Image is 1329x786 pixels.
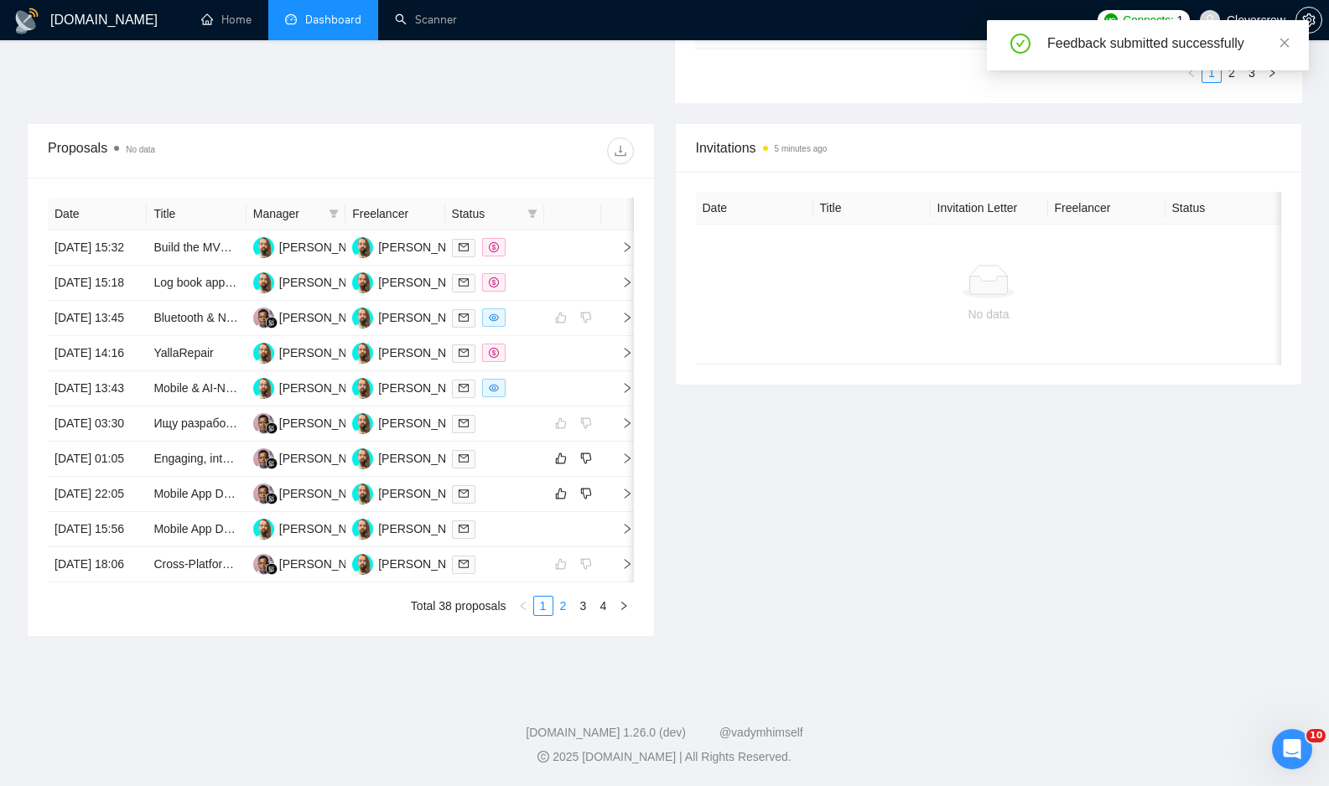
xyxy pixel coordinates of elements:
[608,277,633,288] span: right
[594,597,613,615] a: 4
[459,383,469,393] span: mail
[153,276,638,289] a: Log book app developer for transportanion [GEOGRAPHIC_DATA]/canada FMCSA regulated
[253,204,322,223] span: Manager
[459,524,469,534] span: mail
[48,230,147,266] td: [DATE] 15:32
[608,312,633,323] span: right
[534,597,553,615] a: 1
[554,597,573,615] a: 2
[345,198,444,230] th: Freelancer
[352,483,373,504] img: DK
[378,555,475,573] div: [PERSON_NAME]
[253,275,376,288] a: DK[PERSON_NAME]
[518,601,528,611] span: left
[253,237,274,258] img: DK
[555,487,567,500] span: like
[253,380,376,394] a: DK[PERSON_NAME]
[1204,14,1216,26] span: user
[279,308,376,327] div: [PERSON_NAME]
[147,406,246,442] td: Ищу разработчика для кастомизации приложения Mattermost
[352,308,373,328] img: DK
[1048,192,1165,225] th: Freelancer
[352,237,373,258] img: DK
[147,336,246,371] td: YallaRepair
[614,596,634,616] li: Next Page
[555,452,567,465] span: like
[352,345,475,359] a: DK[PERSON_NAME]
[608,488,633,499] span: right
[147,477,246,512] td: Mobile App Developer Needed for Home Services Platform
[266,458,278,469] img: gigradar-bm.png
[489,242,499,252] span: dollar
[285,13,297,25] span: dashboard
[513,596,533,616] button: left
[608,241,633,253] span: right
[608,523,633,535] span: right
[352,448,373,469] img: DK
[352,556,475,570] a: DK[PERSON_NAME]
[279,555,376,573] div: [PERSON_NAME]
[253,413,274,434] img: AM
[153,346,213,359] a: YallaRepair
[452,204,521,223] span: Status
[608,417,633,429] span: right
[352,310,475,323] a: DK[PERSON_NAME]
[147,442,246,477] td: Engaging, interactive mobile app
[1306,729,1326,742] span: 10
[352,521,475,535] a: DK[PERSON_NAME]
[533,596,553,616] li: 1
[1272,729,1312,769] iframe: Intercom live chat
[253,451,376,464] a: AM[PERSON_NAME]
[253,521,376,535] a: DK[PERSON_NAME]
[266,422,278,434] img: gigradar-bm.png
[489,277,499,287] span: dollar
[813,192,931,225] th: Title
[352,272,373,293] img: DK
[378,273,475,292] div: [PERSON_NAME]
[352,486,475,499] a: DK[PERSON_NAME]
[279,484,376,503] div: [PERSON_NAME]
[775,144,828,153] time: 5 minutes ago
[1104,13,1118,27] img: upwork-logo.png
[153,416,490,430] a: Ищу разработчика для кастомизации приложения Mattermost
[594,596,614,616] li: 4
[48,371,147,406] td: [DATE] 13:43
[489,383,499,393] span: eye
[253,308,274,328] img: AM
[253,483,274,504] img: AM
[279,238,376,256] div: [PERSON_NAME]
[352,380,475,394] a: DK[PERSON_NAME]
[48,406,147,442] td: [DATE] 03:30
[253,343,274,364] img: DK
[279,449,376,468] div: [PERSON_NAME]
[608,452,633,464] span: right
[147,301,246,336] td: Bluetooth & NFC Expert
[253,554,274,575] img: AM
[459,277,469,287] span: mail
[489,313,499,323] span: eye
[576,483,596,504] button: dislike
[147,230,246,266] td: Build the MVP for a Next-Gen Fintech Product
[352,519,373,540] img: DK
[153,452,324,465] a: Engaging, interactive mobile app
[147,512,246,547] td: Mobile App Developer (Flutter or React Native) – Full App Build
[1047,34,1289,54] div: Feedback submitted successfully
[253,448,274,469] img: AM
[126,145,155,154] span: No data
[459,313,469,323] span: mail
[247,198,345,230] th: Manager
[709,305,1269,323] div: No data
[459,418,469,428] span: mail
[48,547,147,582] td: [DATE] 18:06
[378,520,475,538] div: [PERSON_NAME]
[253,378,274,399] img: DK
[329,209,339,219] span: filter
[527,209,537,219] span: filter
[147,371,246,406] td: Mobile & AI-Native SaaS App Development for SMB Contractors
[574,597,593,615] a: 3
[551,448,571,468] button: like
[201,13,252,27] a: homeHome
[253,416,376,429] a: AM[PERSON_NAME]
[48,477,147,512] td: [DATE] 22:05
[253,272,274,293] img: DK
